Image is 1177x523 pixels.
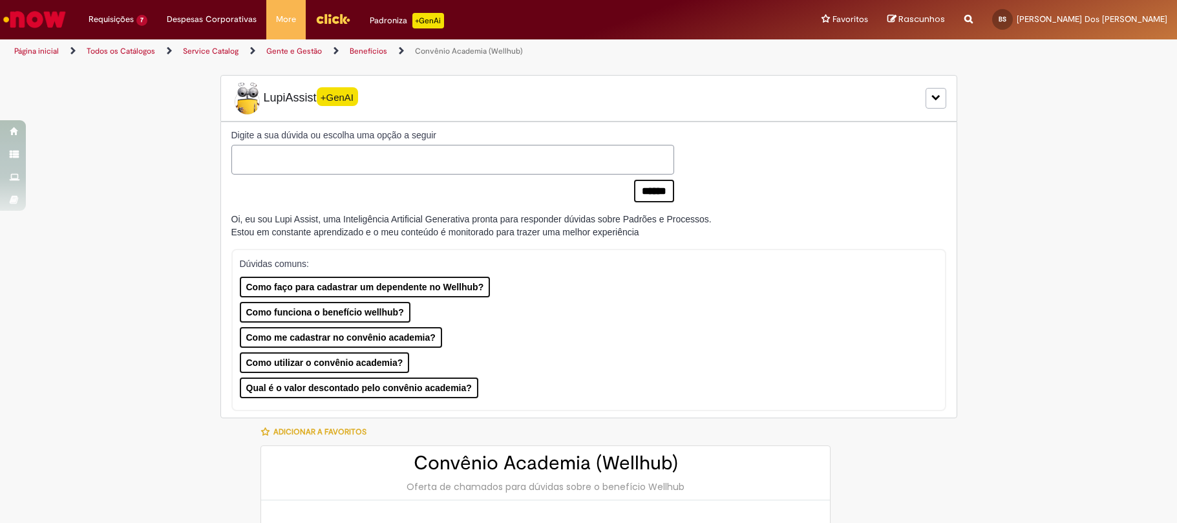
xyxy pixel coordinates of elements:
[231,82,358,114] span: LupiAssist
[220,75,957,122] div: LupiLupiAssist+GenAI
[240,327,442,348] button: Como me cadastrar no convênio academia?
[183,46,239,56] a: Service Catalog
[240,277,491,297] button: Como faço para cadastrar um dependente no Wellhub?
[231,213,712,239] div: Oi, eu sou Lupi Assist, uma Inteligência Artificial Generativa pronta para responder dúvidas sobr...
[273,427,366,437] span: Adicionar a Favoritos
[240,352,410,373] button: Como utilizar o convênio academia?
[412,13,444,28] p: +GenAi
[315,9,350,28] img: click_logo_yellow_360x200.png
[832,13,868,26] span: Favoritos
[136,15,147,26] span: 7
[1,6,68,32] img: ServiceNow
[887,14,945,26] a: Rascunhos
[167,13,257,26] span: Despesas Corporativas
[10,39,775,63] ul: Trilhas de página
[89,13,134,26] span: Requisições
[87,46,155,56] a: Todos os Catálogos
[274,453,817,474] h2: Convênio Academia (Wellhub)
[14,46,59,56] a: Página inicial
[898,13,945,25] span: Rascunhos
[415,46,523,56] a: Convênio Academia (Wellhub)
[1017,14,1167,25] span: [PERSON_NAME] Dos [PERSON_NAME]
[276,13,296,26] span: More
[231,82,264,114] img: Lupi
[240,257,922,270] p: Dúvidas comuns:
[999,15,1006,23] span: BS
[240,378,478,398] button: Qual é o valor descontado pelo convênio academia?
[317,87,358,106] span: +GenAI
[274,480,817,493] div: Oferta de chamados para dúvidas sobre o benefício Wellhub
[240,302,410,323] button: Como funciona o benefício wellhub?
[370,13,444,28] div: Padroniza
[260,418,374,445] button: Adicionar a Favoritos
[266,46,322,56] a: Gente e Gestão
[350,46,387,56] a: Benefícios
[231,129,674,142] label: Digite a sua dúvida ou escolha uma opção a seguir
